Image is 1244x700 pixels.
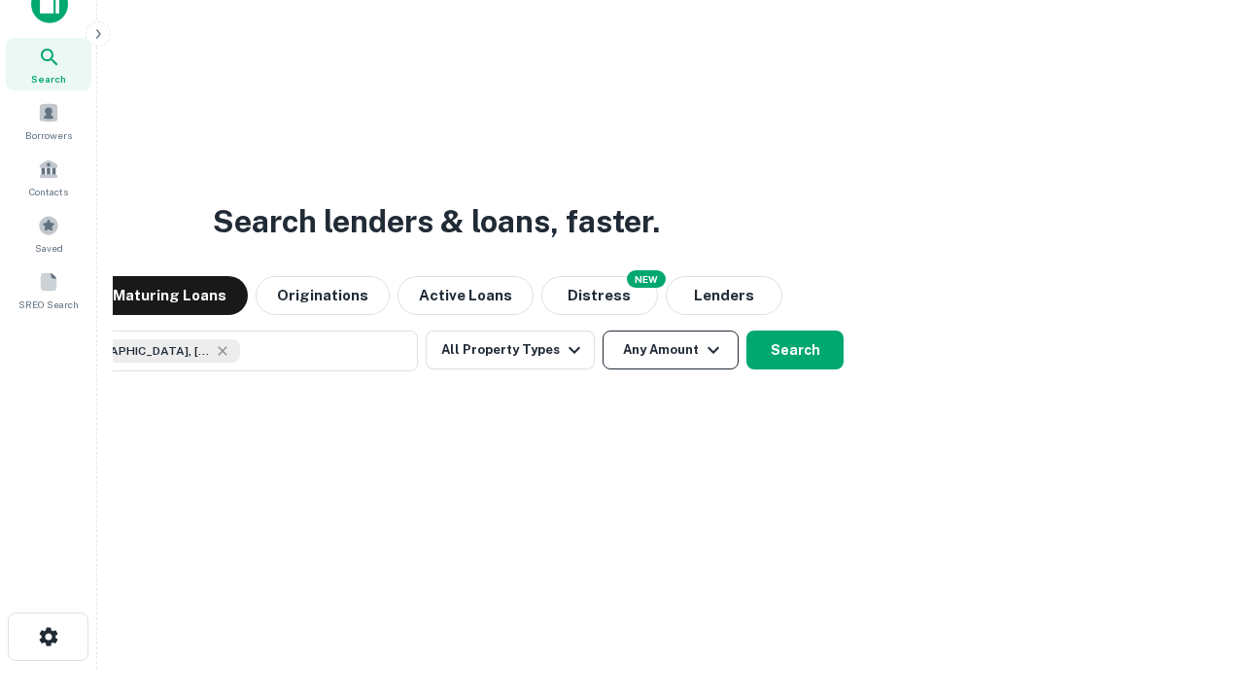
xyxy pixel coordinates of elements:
[25,127,72,143] span: Borrowers
[18,297,79,312] span: SREO Search
[666,276,782,315] button: Lenders
[397,276,534,315] button: Active Loans
[29,331,418,371] button: [GEOGRAPHIC_DATA], [GEOGRAPHIC_DATA], [GEOGRAPHIC_DATA]
[426,331,595,369] button: All Property Types
[1147,544,1244,638] iframe: Chat Widget
[541,276,658,315] button: Search distressed loans with lien and other non-mortgage details.
[6,151,91,203] a: Contacts
[6,38,91,90] a: Search
[65,342,211,360] span: [GEOGRAPHIC_DATA], [GEOGRAPHIC_DATA], [GEOGRAPHIC_DATA]
[256,276,390,315] button: Originations
[746,331,844,369] button: Search
[213,198,660,245] h3: Search lenders & loans, faster.
[35,240,63,256] span: Saved
[627,270,666,288] div: NEW
[6,263,91,316] a: SREO Search
[6,94,91,147] a: Borrowers
[91,276,248,315] button: Maturing Loans
[6,207,91,260] a: Saved
[29,184,68,199] span: Contacts
[31,71,66,87] span: Search
[603,331,739,369] button: Any Amount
